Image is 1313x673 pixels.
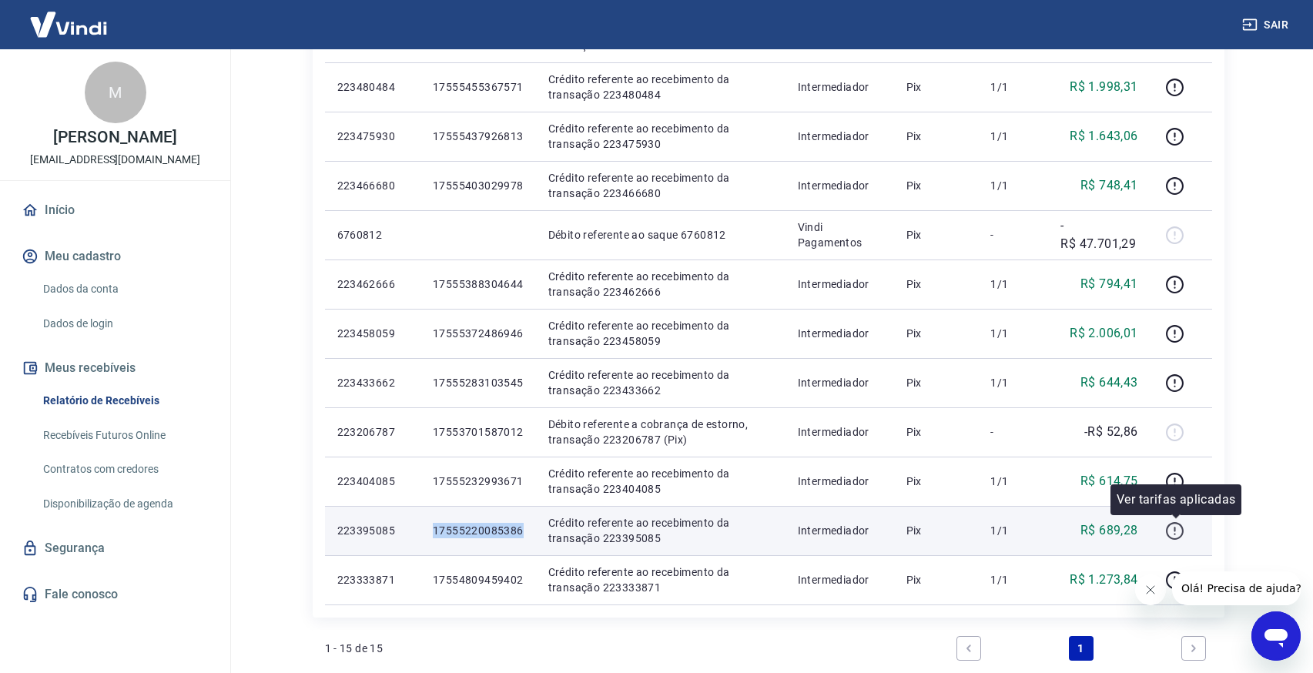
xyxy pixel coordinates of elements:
[906,375,966,390] p: Pix
[1172,571,1301,605] iframe: Mensagem da empresa
[798,424,882,440] p: Intermediador
[337,326,408,341] p: 223458059
[990,129,1036,144] p: 1/1
[433,523,524,538] p: 17555220085386
[18,239,212,273] button: Meu cadastro
[18,1,119,48] img: Vindi
[798,178,882,193] p: Intermediador
[1070,324,1137,343] p: R$ 2.006,01
[433,375,524,390] p: 17555283103545
[906,424,966,440] p: Pix
[548,318,773,349] p: Crédito referente ao recebimento da transação 223458059
[798,276,882,292] p: Intermediador
[1080,472,1138,491] p: R$ 614,75
[1117,491,1235,509] p: Ver tarifas aplicadas
[433,129,524,144] p: 17555437926813
[433,276,524,292] p: 17555388304644
[337,227,408,243] p: 6760812
[37,454,212,485] a: Contratos com credores
[37,488,212,520] a: Disponibilização de agenda
[798,474,882,489] p: Intermediador
[906,326,966,341] p: Pix
[37,308,212,340] a: Dados de login
[906,474,966,489] p: Pix
[906,523,966,538] p: Pix
[337,129,408,144] p: 223475930
[548,417,773,447] p: Débito referente a cobrança de estorno, transação 223206787 (Pix)
[1070,571,1137,589] p: R$ 1.273,84
[990,79,1036,95] p: 1/1
[337,79,408,95] p: 223480484
[956,636,981,661] a: Previous page
[337,375,408,390] p: 223433662
[798,523,882,538] p: Intermediador
[433,178,524,193] p: 17555403029978
[906,227,966,243] p: Pix
[906,276,966,292] p: Pix
[990,474,1036,489] p: 1/1
[1084,423,1138,441] p: -R$ 52,86
[798,79,882,95] p: Intermediador
[990,523,1036,538] p: 1/1
[18,193,212,227] a: Início
[37,273,212,305] a: Dados da conta
[37,420,212,451] a: Recebíveis Futuros Online
[1080,275,1138,293] p: R$ 794,41
[9,11,129,23] span: Olá! Precisa de ajuda?
[548,466,773,497] p: Crédito referente ao recebimento da transação 223404085
[1070,78,1137,96] p: R$ 1.998,31
[433,572,524,588] p: 17554809459402
[990,572,1036,588] p: 1/1
[337,276,408,292] p: 223462666
[18,531,212,565] a: Segurança
[85,62,146,123] div: M
[337,178,408,193] p: 223466680
[1135,574,1166,605] iframe: Fechar mensagem
[548,121,773,152] p: Crédito referente ao recebimento da transação 223475930
[30,152,200,168] p: [EMAIL_ADDRESS][DOMAIN_NAME]
[325,641,384,656] p: 1 - 15 de 15
[990,276,1036,292] p: 1/1
[798,129,882,144] p: Intermediador
[37,385,212,417] a: Relatório de Recebíveis
[337,424,408,440] p: 223206787
[18,578,212,611] a: Fale conosco
[990,326,1036,341] p: 1/1
[1251,611,1301,661] iframe: Botão para abrir a janela de mensagens
[548,367,773,398] p: Crédito referente ao recebimento da transação 223433662
[1080,176,1138,195] p: R$ 748,41
[990,227,1036,243] p: -
[1069,636,1094,661] a: Page 1 is your current page
[548,269,773,300] p: Crédito referente ao recebimento da transação 223462666
[18,351,212,385] button: Meus recebíveis
[1181,636,1206,661] a: Next page
[798,375,882,390] p: Intermediador
[433,424,524,440] p: 17553701587012
[548,515,773,546] p: Crédito referente ao recebimento da transação 223395085
[1080,521,1138,540] p: R$ 689,28
[548,227,773,243] p: Débito referente ao saque 6760812
[950,630,1212,667] ul: Pagination
[433,326,524,341] p: 17555372486946
[906,129,966,144] p: Pix
[548,170,773,201] p: Crédito referente ao recebimento da transação 223466680
[990,424,1036,440] p: -
[53,129,176,146] p: [PERSON_NAME]
[337,523,408,538] p: 223395085
[906,79,966,95] p: Pix
[906,178,966,193] p: Pix
[433,79,524,95] p: 17555455367571
[1080,373,1138,392] p: R$ 644,43
[337,572,408,588] p: 223333871
[906,572,966,588] p: Pix
[798,326,882,341] p: Intermediador
[798,572,882,588] p: Intermediador
[1070,127,1137,146] p: R$ 1.643,06
[548,564,773,595] p: Crédito referente ao recebimento da transação 223333871
[1060,216,1137,253] p: -R$ 47.701,29
[433,474,524,489] p: 17555232993671
[548,72,773,102] p: Crédito referente ao recebimento da transação 223480484
[990,375,1036,390] p: 1/1
[798,219,882,250] p: Vindi Pagamentos
[1239,11,1295,39] button: Sair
